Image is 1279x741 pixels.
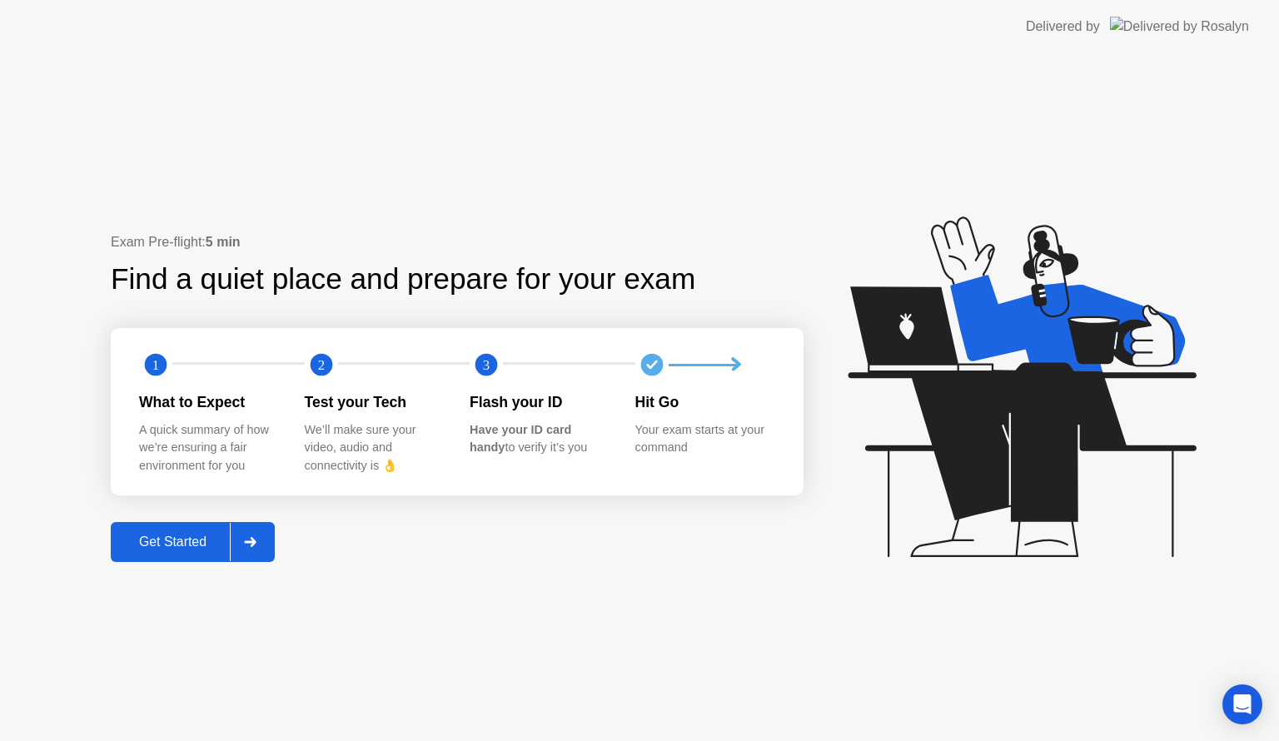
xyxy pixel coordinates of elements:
div: Delivered by [1026,17,1100,37]
b: 5 min [206,235,241,249]
text: 2 [317,357,324,373]
div: Flash your ID [470,391,609,413]
div: Exam Pre-flight: [111,232,804,252]
div: to verify it’s you [470,421,609,457]
div: Hit Go [635,391,774,413]
b: Have your ID card handy [470,423,571,455]
div: Find a quiet place and prepare for your exam [111,257,698,301]
div: What to Expect [139,391,278,413]
div: A quick summary of how we’re ensuring a fair environment for you [139,421,278,475]
text: 3 [483,357,490,373]
div: Test your Tech [305,391,444,413]
text: 1 [152,357,159,373]
img: Delivered by Rosalyn [1110,17,1249,36]
button: Get Started [111,522,275,562]
div: Your exam starts at your command [635,421,774,457]
div: Get Started [116,535,230,550]
div: Open Intercom Messenger [1222,684,1262,724]
div: We’ll make sure your video, audio and connectivity is 👌 [305,421,444,475]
